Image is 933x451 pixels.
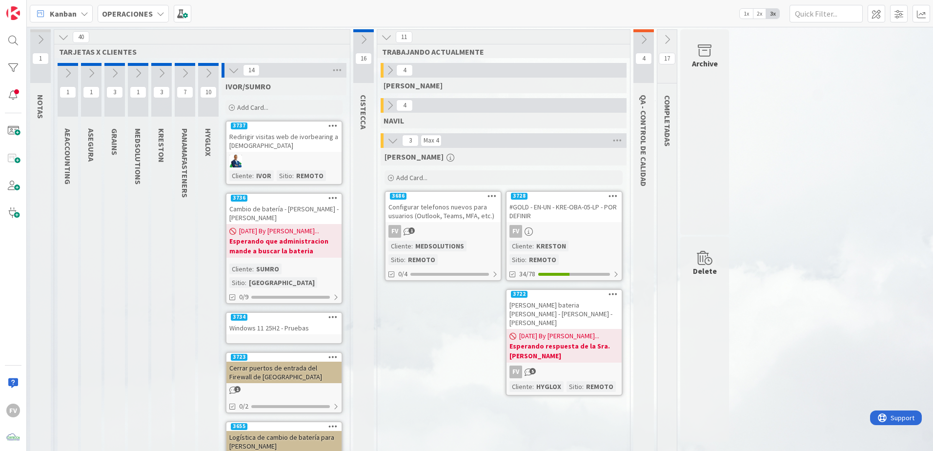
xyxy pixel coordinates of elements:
span: Support [20,1,44,13]
b: Esperando respuesta de la Sra. [PERSON_NAME] [509,341,619,361]
span: TRABAJANDO ACTUALMENTE [382,47,618,57]
a: 3723Cerrar puertos de entrada del Firewall de [GEOGRAPHIC_DATA]0/2 [225,352,343,413]
span: : [525,254,527,265]
span: : [245,277,246,288]
div: 3655 [226,422,342,431]
div: FV [385,225,501,238]
div: Sitio [229,277,245,288]
div: 3722 [511,291,527,298]
span: TARJETAS X CLIENTES [59,47,338,57]
div: 3728 [511,193,527,200]
div: FV [507,366,622,378]
div: Windows 11 25H2 - Pruebas [226,322,342,334]
div: MEDSOLUTIONS [413,241,466,251]
div: Max 4 [424,138,439,143]
div: 3655 [231,423,247,430]
div: REMOTO [527,254,559,265]
div: SUMRO [254,264,282,274]
span: CISTECCA [359,95,368,129]
div: 3722[PERSON_NAME] bateria [PERSON_NAME] - [PERSON_NAME] - [PERSON_NAME] [507,290,622,329]
span: 17 [659,53,675,64]
div: Cliente [509,241,532,251]
div: REMOTO [294,170,326,181]
span: 2x [753,9,766,19]
div: 3736Cambio de batería - [PERSON_NAME] - [PERSON_NAME] [226,194,342,224]
span: QA - CONTROL DE CALIDAD [639,95,649,186]
span: 0/9 [239,292,248,302]
div: FV [6,404,20,417]
span: 34/78 [519,269,535,279]
span: AEACCOUNTING [63,128,73,184]
span: NOTAS [36,95,45,119]
span: 3 [153,86,170,98]
span: Kanban [50,8,77,20]
div: Archive [692,58,718,69]
span: 16 [355,53,372,64]
span: : [582,381,584,392]
div: Redirigir visitas web de ivorbearing a [DEMOGRAPHIC_DATA] [226,130,342,152]
div: FV [509,366,522,378]
img: avatar [6,431,20,445]
span: HYGLOX [203,128,213,156]
a: 3737Redirigir visitas web de ivorbearing a [DEMOGRAPHIC_DATA]GACliente:IVORSitio:REMOTO [225,121,343,185]
span: 1 [83,86,100,98]
div: FV [507,225,622,238]
div: 3723Cerrar puertos de entrada del Firewall de [GEOGRAPHIC_DATA] [226,353,342,383]
div: 3728 [507,192,622,201]
span: ASEGURA [86,128,96,162]
div: 3737 [231,123,247,129]
div: 3736 [231,195,247,202]
span: Add Card... [396,173,427,182]
a: 3728#GOLD - EN-UN - KRE-OBA-05-LP - POR DEFINIRFVCliente:KRESTONSitio:REMOTO34/78 [506,191,623,281]
a: 3734Windows 11 25H2 - Pruebas [225,312,343,344]
div: REMOTO [584,381,616,392]
div: Sitio [277,170,292,181]
b: Esperando que administracion mande a buscar la bateria [229,236,339,256]
div: 3723 [226,353,342,362]
div: 3737 [226,122,342,130]
div: #GOLD - EN-UN - KRE-OBA-05-LP - POR DEFINIR [507,201,622,222]
div: FV [388,225,401,238]
div: 3686 [385,192,501,201]
a: 3736Cambio de batería - [PERSON_NAME] - [PERSON_NAME][DATE] By [PERSON_NAME]...Esperando que admi... [225,193,343,304]
div: 3736 [226,194,342,203]
div: 3728#GOLD - EN-UN - KRE-OBA-05-LP - POR DEFINIR [507,192,622,222]
span: : [411,241,413,251]
div: IVOR [254,170,274,181]
div: Cliente [229,170,252,181]
a: 3722[PERSON_NAME] bateria [PERSON_NAME] - [PERSON_NAME] - [PERSON_NAME][DATE] By [PERSON_NAME]...... [506,289,623,396]
div: 3722 [507,290,622,299]
span: MEDSOLUTIONS [133,128,143,184]
div: Cambio de batería - [PERSON_NAME] - [PERSON_NAME] [226,203,342,224]
b: OPERACIONES [102,9,153,19]
div: Cliente [229,264,252,274]
div: KRESTON [534,241,568,251]
div: FV [509,225,522,238]
span: 1 [32,53,49,64]
div: Delete [693,265,717,277]
span: : [404,254,406,265]
span: GABRIEL [384,81,443,90]
span: KRESTON [157,128,166,163]
span: COMPLETADAS [663,95,672,146]
span: FERNANDO [385,152,444,162]
div: [GEOGRAPHIC_DATA] [246,277,317,288]
div: 3734 [226,313,342,322]
span: 1 [60,86,76,98]
span: : [532,381,534,392]
span: : [292,170,294,181]
img: Visit kanbanzone.com [6,6,20,20]
span: PANAMAFASTENERS [180,128,190,198]
div: HYGLOX [534,381,564,392]
span: : [532,241,534,251]
div: REMOTO [406,254,438,265]
div: [PERSON_NAME] bateria [PERSON_NAME] - [PERSON_NAME] - [PERSON_NAME] [507,299,622,329]
span: 1 [408,227,415,234]
div: 3734 [231,314,247,321]
span: 14 [243,64,260,76]
span: 1 [234,386,241,392]
span: : [252,264,254,274]
span: 40 [73,31,89,43]
div: 3686Configurar telefonos nuevos para usuarios (Outlook, Teams, MFA, etc.) [385,192,501,222]
span: 11 [396,31,412,43]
